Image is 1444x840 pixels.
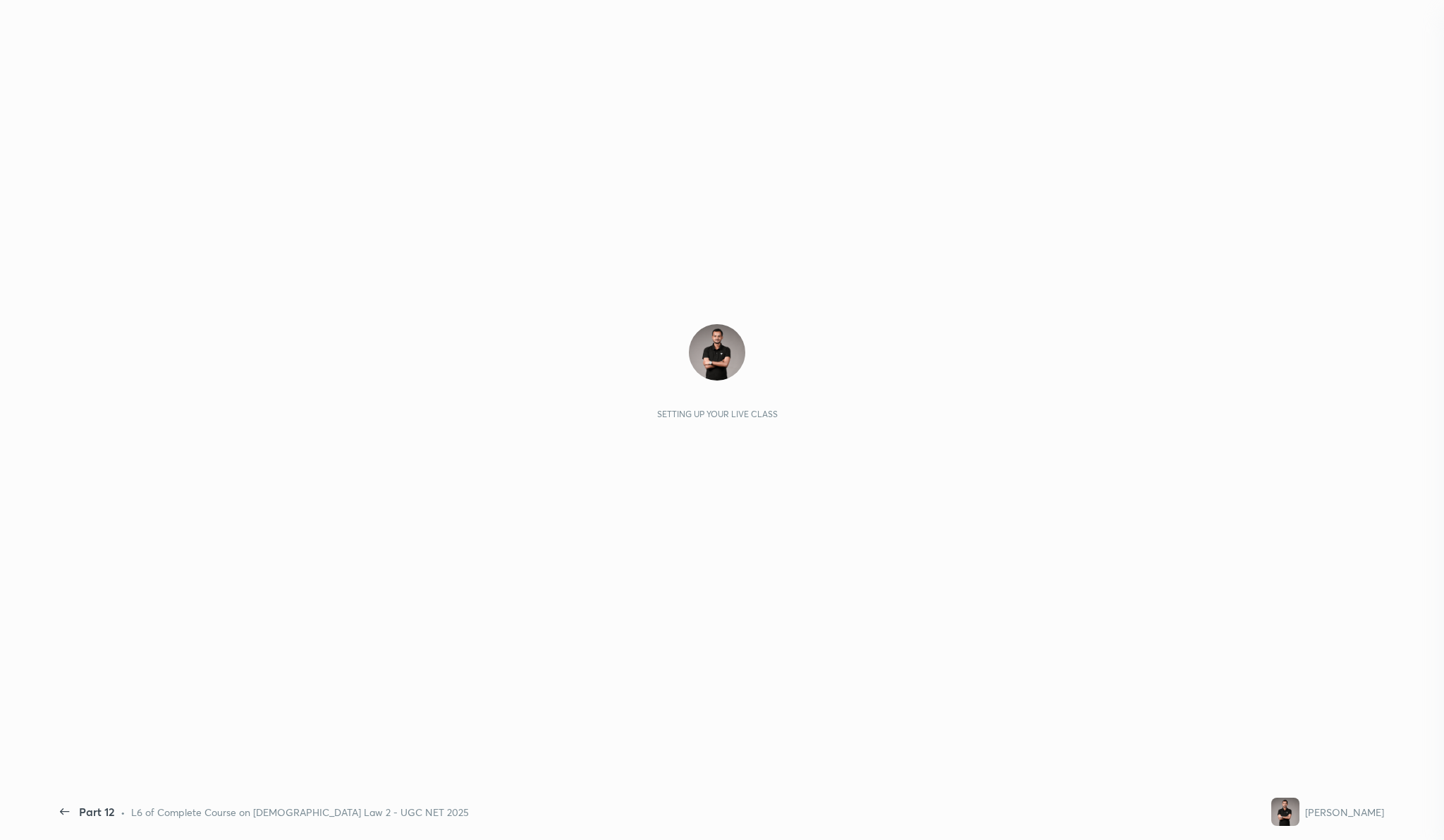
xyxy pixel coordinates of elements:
[1271,798,1299,826] img: 9f6949702e7c485d94fd61f2cce3248e.jpg
[689,324,745,381] img: 9f6949702e7c485d94fd61f2cce3248e.jpg
[121,805,126,820] div: •
[79,803,115,820] div: Part 12
[131,805,469,820] div: L6 of Complete Course on [DEMOGRAPHIC_DATA] Law 2 - UGC NET 2025
[1305,805,1384,820] div: [PERSON_NAME]
[657,409,778,419] div: Setting up your live class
